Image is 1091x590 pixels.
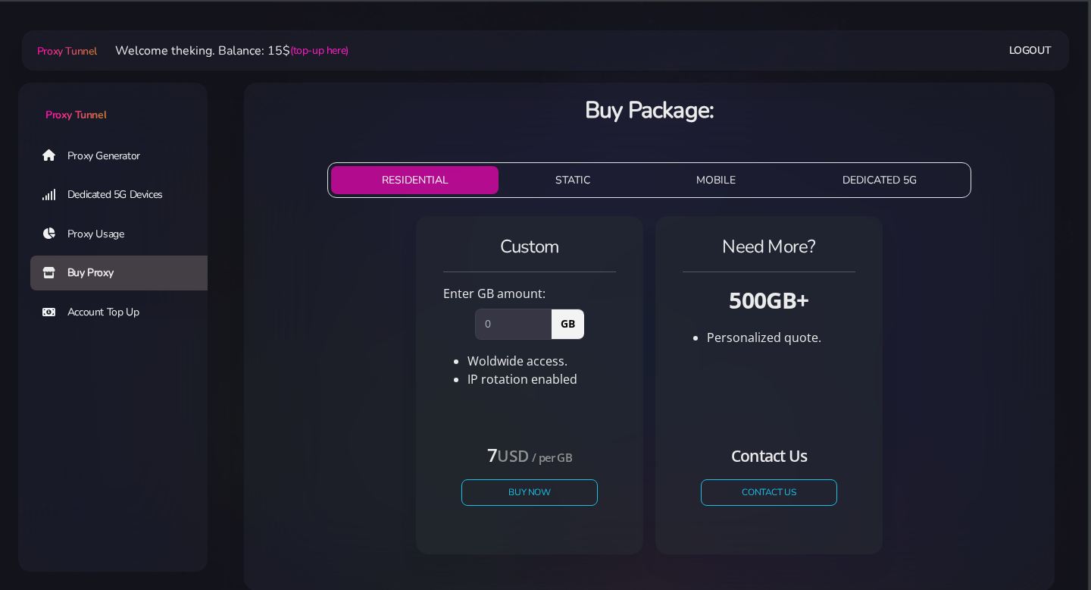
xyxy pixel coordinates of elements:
small: / per GB [532,450,572,465]
button: Buy Now [461,479,598,506]
a: Proxy Usage [30,217,220,252]
a: Proxy Tunnel [34,39,97,63]
button: MOBILE [646,166,786,194]
a: Account Top Up [30,295,220,330]
h3: 500GB+ [683,284,855,315]
a: Proxy Tunnel [18,83,208,123]
li: IP rotation enabled [467,370,616,388]
span: Proxy Tunnel [45,108,106,122]
li: Personalized quote. [707,328,855,347]
input: 0 [475,309,552,339]
a: Logout [1009,36,1052,64]
small: Contact Us [731,445,807,466]
div: Enter GB amount: [434,284,625,303]
h3: Buy Package: [256,95,1043,126]
a: Proxy Generator [30,138,220,173]
li: Welcome theking. Balance: 15$ [97,42,349,60]
span: GB [551,309,584,339]
h4: Need More? [683,234,855,259]
button: RESIDENTIAL [331,166,499,194]
a: Buy Proxy [30,256,220,290]
h4: Custom [443,234,616,259]
small: USD [497,445,528,466]
h4: 7 [461,442,598,467]
button: DEDICATED 5G [792,166,968,194]
a: Dedicated 5G Devices [30,177,220,212]
li: Woldwide access. [467,352,616,370]
a: CONTACT US [701,479,837,506]
span: Proxy Tunnel [37,44,97,58]
button: STATIC [505,166,640,194]
a: (top-up here) [290,42,349,58]
iframe: Webchat Widget [867,342,1072,571]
